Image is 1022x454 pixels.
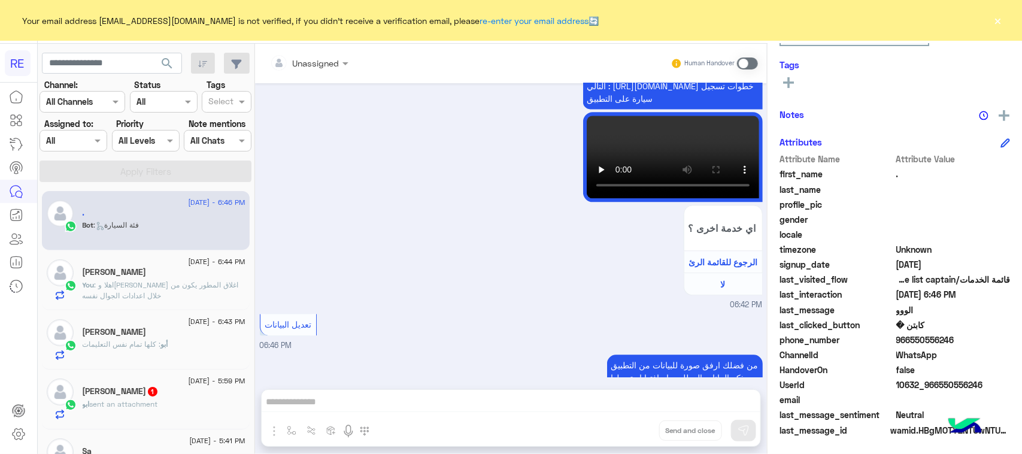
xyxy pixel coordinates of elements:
[83,280,239,300] span: اهلا وسهلا عزيزي اغلاق المطور يكون من خلال اعدادات الجوال نفسه
[979,111,988,120] img: notes
[189,117,245,130] label: Note mentions
[780,424,888,437] span: last_message_id
[780,109,804,120] h6: Notes
[659,420,722,441] button: Send and close
[780,243,894,256] span: timezone
[90,399,158,408] span: sent an attachment
[134,78,160,91] label: Status
[780,183,894,196] span: last_name
[188,316,245,327] span: [DATE] - 6:43 PM
[780,379,894,391] span: UserId
[83,267,147,277] h5: ابو عبدالله
[780,304,894,316] span: last_message
[65,220,77,232] img: WhatsApp
[780,137,822,147] h6: Attributes
[780,228,894,241] span: locale
[780,273,894,286] span: last_visited_flow
[94,220,139,229] span: : فئة السيارة
[689,257,757,267] span: الرجوع للقائمة الرئ
[896,228,1011,241] span: null
[188,197,245,208] span: [DATE] - 6:46 PM
[896,243,1011,256] span: Unknown
[207,78,225,91] label: Tags
[47,379,74,405] img: defaultAdmin.png
[780,168,894,180] span: first_name
[896,379,1011,391] span: 10632_966550556246
[780,213,894,226] span: gender
[23,14,599,27] span: Your email address [EMAIL_ADDRESS][DOMAIN_NAME] is not verified, if you didn't receive a verifica...
[83,399,90,408] span: ابو
[161,340,168,349] span: أبو
[780,198,894,211] span: profile_pic
[260,341,292,350] span: 06:46 PM
[992,14,1004,26] button: ×
[47,200,74,227] img: defaultAdmin.png
[188,376,245,386] span: [DATE] - 5:59 PM
[896,319,1011,331] span: كابتن �
[780,258,894,271] span: signup_date
[780,288,894,301] span: last_interaction
[5,50,31,76] div: RE
[896,153,1011,165] span: Attribute Value
[83,386,159,397] h5: ابو سعود
[153,53,182,78] button: search
[780,408,894,421] span: last_message_sentiment
[780,59,1010,70] h6: Tags
[207,95,233,110] div: Select
[83,220,94,229] span: Bot
[896,364,1011,376] span: false
[896,273,1011,286] span: قائمة الخدمات/service list captain
[684,59,735,68] small: Human Handover
[607,355,763,388] p: 12/9/2025, 6:46 PM
[160,56,174,71] span: search
[780,364,894,376] span: HandoverOn
[44,78,78,91] label: Channel:
[83,327,147,337] h5: أبو فهد
[44,117,93,130] label: Assigned to:
[65,280,77,292] img: WhatsApp
[896,304,1011,316] span: الووو
[730,299,763,311] span: 06:42 PM
[944,406,986,448] img: hulul-logo.png
[40,161,251,182] button: Apply Filters
[896,258,1011,271] span: 2025-09-12T15:39:02.391Z
[189,435,245,446] span: [DATE] - 5:41 PM
[999,110,1009,121] img: add
[47,259,74,286] img: defaultAdmin.png
[116,117,144,130] label: Priority
[896,213,1011,226] span: null
[689,222,758,234] span: اي خدمة اخرى ؟
[780,153,894,165] span: Attribute Name
[896,394,1011,406] span: null
[896,349,1011,361] span: 2
[47,319,74,346] img: defaultAdmin.png
[65,340,77,352] img: WhatsApp
[896,168,1011,180] span: .
[896,334,1011,346] span: 966550556246
[83,280,95,289] span: You
[780,394,894,406] span: email
[721,279,726,289] span: لا
[83,208,85,218] h5: .
[148,387,157,397] span: 1
[480,16,589,26] a: re-enter your email address
[83,340,161,349] span: كلها تمام نفس التعليمات
[890,424,1010,437] span: wamid.HBgMOTY2NTUwNTU2MjQ2FQIAEhgUM0EzOTg3Mjc5MjI5N0I4OTAwRUIA
[188,256,245,267] span: [DATE] - 6:44 PM
[780,319,894,331] span: last_clicked_button
[896,288,1011,301] span: 2025-09-12T15:46:32.0711119Z
[896,408,1011,421] span: 0
[780,349,894,361] span: ChannelId
[780,334,894,346] span: phone_number
[65,399,77,411] img: WhatsApp
[265,319,311,329] span: تعديل البيانات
